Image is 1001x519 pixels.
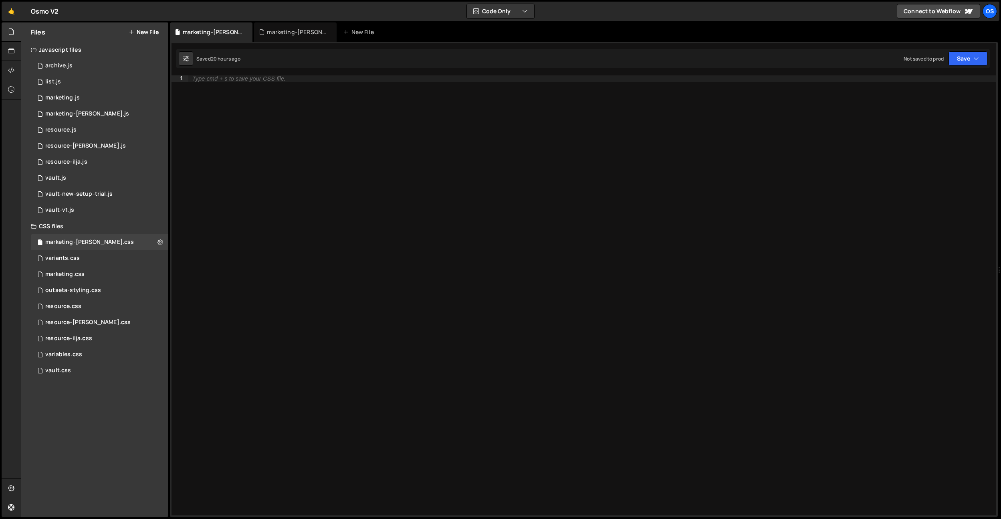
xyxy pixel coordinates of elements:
[45,255,80,262] div: variants.css
[45,126,77,134] div: resource.js
[192,76,286,82] div: Type cmd + s to save your CSS file.
[31,106,168,122] div: 16596/45424.js
[31,74,168,90] div: 16596/45151.js
[45,367,71,374] div: vault.css
[172,75,188,82] div: 1
[31,58,168,74] div: 16596/46210.js
[31,202,168,218] div: 16596/45132.js
[31,170,168,186] div: 16596/45133.js
[45,158,87,166] div: resource-ilja.js
[129,29,159,35] button: New File
[45,287,101,294] div: outseta-styling.css
[31,298,168,314] div: 16596/46199.css
[31,266,168,282] div: 16596/45446.css
[983,4,997,18] a: Os
[31,282,168,298] div: 16596/45156.css
[897,4,980,18] a: Connect to Webflow
[904,55,944,62] div: Not saved to prod
[31,363,168,379] div: 16596/45153.css
[31,28,45,36] h2: Files
[45,78,61,85] div: list.js
[45,271,85,278] div: marketing.css
[45,62,73,69] div: archive.js
[31,314,168,330] div: 16596/46196.css
[31,250,168,266] div: 16596/45511.css
[45,351,82,358] div: variables.css
[31,234,168,250] div: 16596/46284.css
[45,142,126,150] div: resource-[PERSON_NAME].js
[31,330,168,347] div: 16596/46198.css
[45,94,80,101] div: marketing.js
[31,6,59,16] div: Osmo V2
[45,191,113,198] div: vault-new-setup-trial.js
[2,2,21,21] a: 🤙
[31,122,168,138] div: 16596/46183.js
[211,55,240,62] div: 20 hours ago
[31,347,168,363] div: 16596/45154.css
[949,51,987,66] button: Save
[343,28,377,36] div: New File
[45,174,66,182] div: vault.js
[45,319,131,326] div: resource-[PERSON_NAME].css
[45,335,92,342] div: resource-ilja.css
[21,218,168,234] div: CSS files
[45,239,134,246] div: marketing-[PERSON_NAME].css
[45,110,129,118] div: marketing-[PERSON_NAME].js
[31,138,168,154] div: 16596/46194.js
[45,303,81,310] div: resource.css
[267,28,327,36] div: marketing-[PERSON_NAME].js
[31,90,168,106] div: 16596/45422.js
[45,207,74,214] div: vault-v1.js
[31,154,168,170] div: 16596/46195.js
[21,42,168,58] div: Javascript files
[31,186,168,202] div: 16596/45152.js
[183,28,243,36] div: marketing-[PERSON_NAME].css
[467,4,534,18] button: Code Only
[196,55,240,62] div: Saved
